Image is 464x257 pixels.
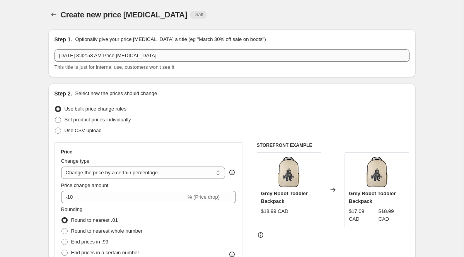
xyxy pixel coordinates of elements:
[75,90,157,97] p: Select how the prices should change
[261,191,308,204] span: Grey Robot Toddler Backpack
[362,157,392,187] img: black_robot_front_80x.png
[349,208,364,222] span: $17.09 CAD
[61,206,83,212] span: Rounding
[65,117,131,123] span: Set product prices individually
[55,36,72,43] h2: Step 1.
[71,250,139,255] span: End prices in a certain number
[75,36,266,43] p: Optionally give your price [MEDICAL_DATA] a title (eg "March 30% off sale on boots")
[65,128,102,133] span: Use CSV upload
[48,9,59,20] button: Price change jobs
[71,239,109,245] span: End prices in .99
[65,106,126,112] span: Use bulk price change rules
[55,90,72,97] h2: Step 2.
[349,191,396,204] span: Grey Robot Toddler Backpack
[71,228,143,234] span: Round to nearest whole number
[61,191,186,203] input: -15
[257,142,409,148] h6: STOREFRONT EXAMPLE
[188,194,220,200] span: % (Price drop)
[61,182,109,188] span: Price change amount
[61,149,72,155] h3: Price
[61,10,188,19] span: Create new price [MEDICAL_DATA]
[55,64,174,70] span: This title is just for internal use, customers won't see it
[379,208,394,222] span: $18.99 CAD
[193,12,203,18] span: Draft
[61,158,90,164] span: Change type
[273,157,304,187] img: black_robot_front_80x.png
[55,49,409,62] input: 30% off holiday sale
[228,168,236,176] div: help
[261,208,288,214] span: $18.99 CAD
[71,217,118,223] span: Round to nearest .01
